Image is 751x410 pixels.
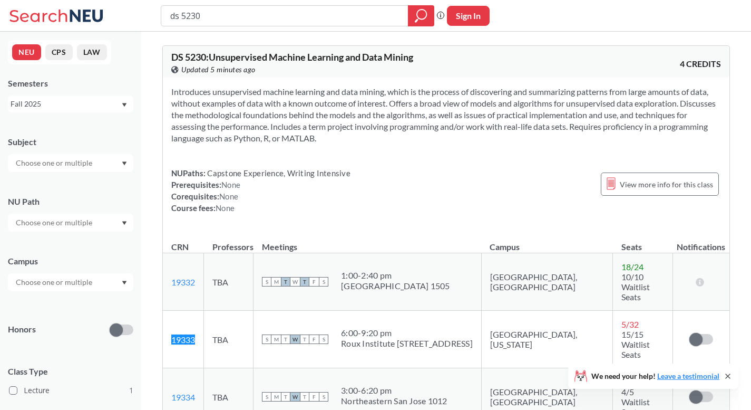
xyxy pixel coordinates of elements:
[300,392,309,402] span: T
[281,277,290,287] span: T
[415,8,427,23] svg: magnifying glass
[290,392,300,402] span: W
[171,277,195,287] a: 19332
[341,270,450,281] div: 1:00 - 2:40 pm
[408,5,434,26] div: magnifying glass
[657,371,719,380] a: Leave a testimonial
[169,7,401,25] input: Class, professor, course number, "phrase"
[206,168,350,178] span: Capstone Experience, Writing Intensive
[262,392,271,402] span: S
[447,6,490,26] button: Sign In
[129,385,133,396] span: 1
[300,335,309,344] span: T
[621,262,643,272] span: 18 / 24
[680,58,721,70] span: 4 CREDITS
[341,281,450,291] div: [GEOGRAPHIC_DATA] 1505
[8,366,133,377] span: Class Type
[122,281,127,285] svg: Dropdown arrow
[341,328,473,338] div: 6:00 - 9:20 pm
[122,221,127,225] svg: Dropdown arrow
[11,98,121,110] div: Fall 2025
[171,335,195,345] a: 19333
[621,319,639,329] span: 5 / 32
[341,385,447,396] div: 3:00 - 6:20 pm
[181,64,256,75] span: Updated 5 minutes ago
[620,178,713,191] span: View more info for this class
[271,277,281,287] span: M
[319,335,328,344] span: S
[122,103,127,107] svg: Dropdown arrow
[319,392,328,402] span: S
[281,335,290,344] span: T
[171,167,350,214] div: NUPaths: Prerequisites: Corequisites: Course fees:
[8,255,133,267] div: Campus
[262,277,271,287] span: S
[8,136,133,148] div: Subject
[122,161,127,166] svg: Dropdown arrow
[171,51,413,63] span: DS 5230 : Unsupervised Machine Learning and Data Mining
[341,338,473,349] div: Roux Institute [STREET_ADDRESS]
[481,253,613,311] td: [GEOGRAPHIC_DATA], [GEOGRAPHIC_DATA]
[262,335,271,344] span: S
[673,231,730,253] th: Notifications
[216,203,235,213] span: None
[300,277,309,287] span: T
[8,78,133,89] div: Semesters
[9,384,133,397] label: Lecture
[11,216,99,229] input: Choose one or multiple
[219,192,238,201] span: None
[171,241,189,253] div: CRN
[271,392,281,402] span: M
[77,44,107,60] button: LAW
[621,272,650,302] span: 10/10 Waitlist Seats
[8,273,133,291] div: Dropdown arrow
[290,335,300,344] span: W
[171,86,721,144] section: Introduces unsupervised machine learning and data mining, which is the process of discovering and...
[45,44,73,60] button: CPS
[8,214,133,232] div: Dropdown arrow
[12,44,41,60] button: NEU
[204,311,253,368] td: TBA
[271,335,281,344] span: M
[591,373,719,380] span: We need your help!
[481,231,613,253] th: Campus
[8,323,36,336] p: Honors
[621,329,650,359] span: 15/15 Waitlist Seats
[8,96,133,112] div: Fall 2025Dropdown arrow
[8,196,133,207] div: NU Path
[11,157,99,169] input: Choose one or multiple
[309,277,319,287] span: F
[204,231,253,253] th: Professors
[290,277,300,287] span: W
[481,311,613,368] td: [GEOGRAPHIC_DATA], [US_STATE]
[171,392,195,402] a: 19334
[11,276,99,289] input: Choose one or multiple
[204,253,253,311] td: TBA
[613,231,673,253] th: Seats
[281,392,290,402] span: T
[309,335,319,344] span: F
[341,396,447,406] div: Northeastern San Jose 1012
[221,180,240,189] span: None
[309,392,319,402] span: F
[8,154,133,172] div: Dropdown arrow
[319,277,328,287] span: S
[253,231,482,253] th: Meetings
